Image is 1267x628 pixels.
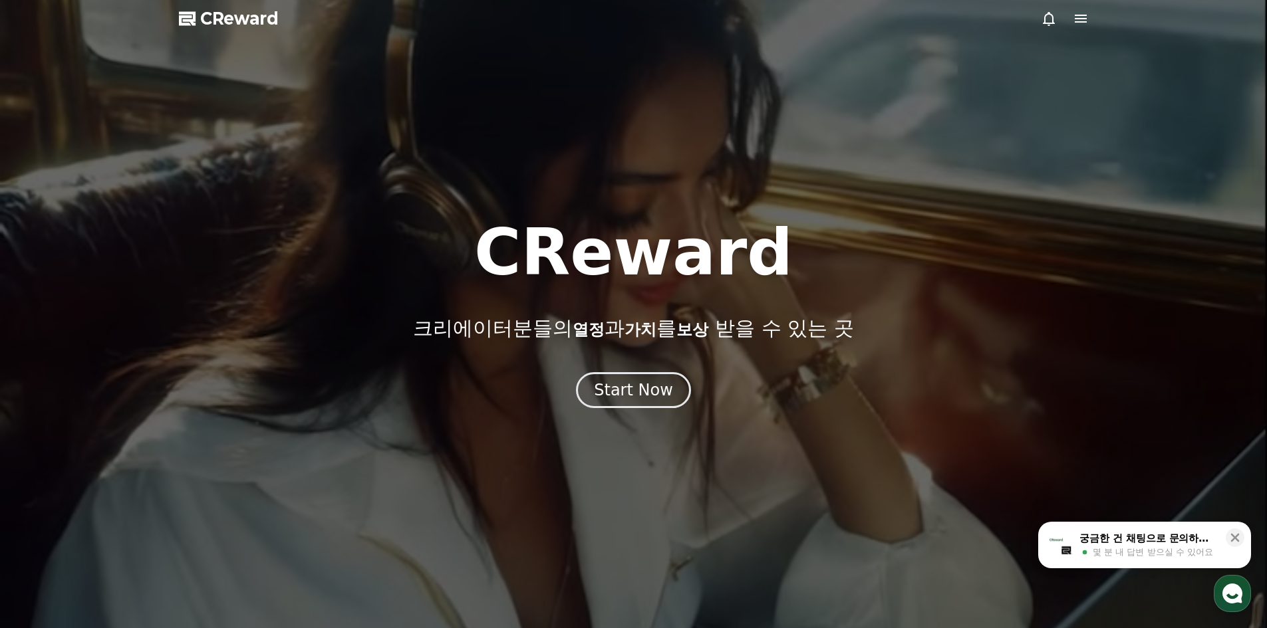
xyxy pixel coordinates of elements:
[200,8,279,29] span: CReward
[576,385,691,398] a: Start Now
[4,421,88,455] a: 홈
[122,442,138,453] span: 대화
[594,379,673,401] div: Start Now
[179,8,279,29] a: CReward
[88,421,172,455] a: 대화
[676,320,708,339] span: 보상
[576,372,691,408] button: Start Now
[172,421,255,455] a: 설정
[474,221,793,284] h1: CReward
[42,441,50,452] span: 홈
[573,320,605,339] span: 열정
[625,320,656,339] span: 가치
[413,316,853,340] p: 크리에이터분들의 과 를 받을 수 있는 곳
[206,441,221,452] span: 설정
